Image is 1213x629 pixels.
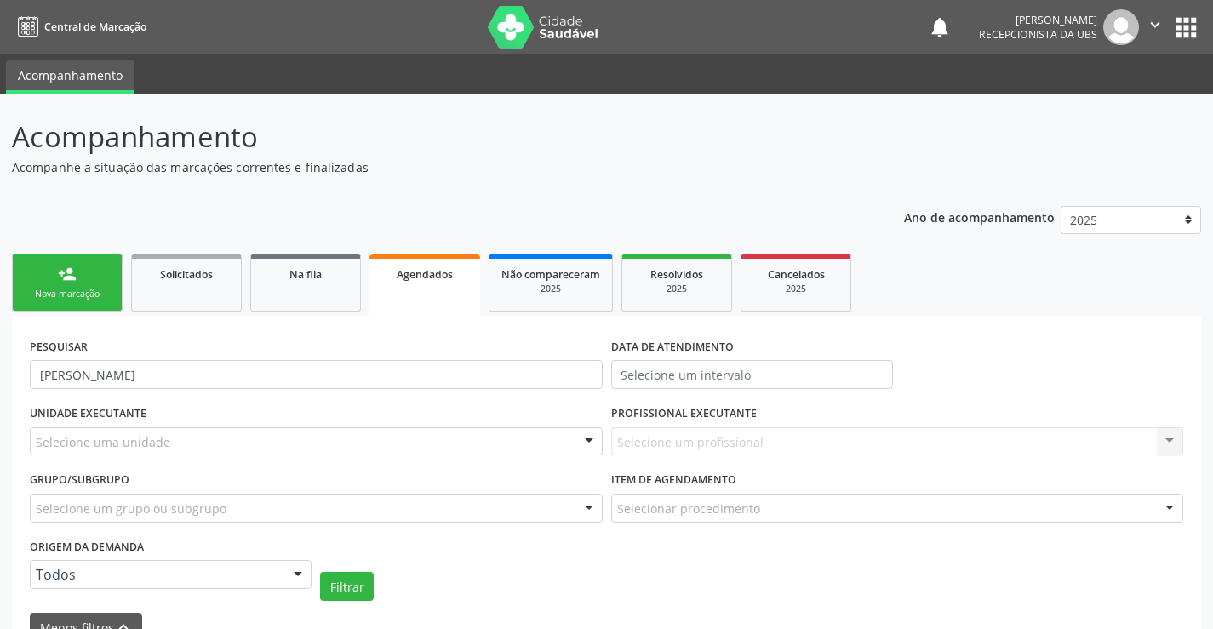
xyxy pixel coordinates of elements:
label: Grupo/Subgrupo [30,467,129,494]
button: Filtrar [320,572,374,601]
p: Acompanhe a situação das marcações correntes e finalizadas [12,158,844,176]
span: Central de Marcação [44,20,146,34]
input: Selecione um intervalo [611,360,893,389]
label: PESQUISAR [30,334,88,360]
a: Central de Marcação [12,13,146,41]
div: 2025 [501,283,600,295]
span: Selecionar procedimento [617,500,760,517]
p: Ano de acompanhamento [904,206,1055,227]
label: Origem da demanda [30,535,144,561]
label: PROFISSIONAL EXECUTANTE [611,401,757,427]
span: Não compareceram [501,267,600,282]
input: Nome, CNS [30,360,603,389]
label: UNIDADE EXECUTANTE [30,401,146,427]
span: Selecione uma unidade [36,433,170,451]
div: [PERSON_NAME] [979,13,1097,27]
div: 2025 [634,283,719,295]
i:  [1146,15,1164,34]
a: Acompanhamento [6,60,134,94]
span: Recepcionista da UBS [979,27,1097,42]
div: Nova marcação [25,288,110,300]
button: apps [1171,13,1201,43]
span: Solicitados [160,267,213,282]
span: Resolvidos [650,267,703,282]
button: notifications [928,15,952,39]
div: person_add [58,265,77,283]
span: Cancelados [768,267,825,282]
button:  [1139,9,1171,45]
img: img [1103,9,1139,45]
span: Agendados [397,267,453,282]
div: 2025 [753,283,838,295]
span: Selecione um grupo ou subgrupo [36,500,226,517]
label: DATA DE ATENDIMENTO [611,334,734,360]
span: Na fila [289,267,322,282]
span: Todos [36,566,277,583]
label: Item de agendamento [611,467,736,494]
p: Acompanhamento [12,116,844,158]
